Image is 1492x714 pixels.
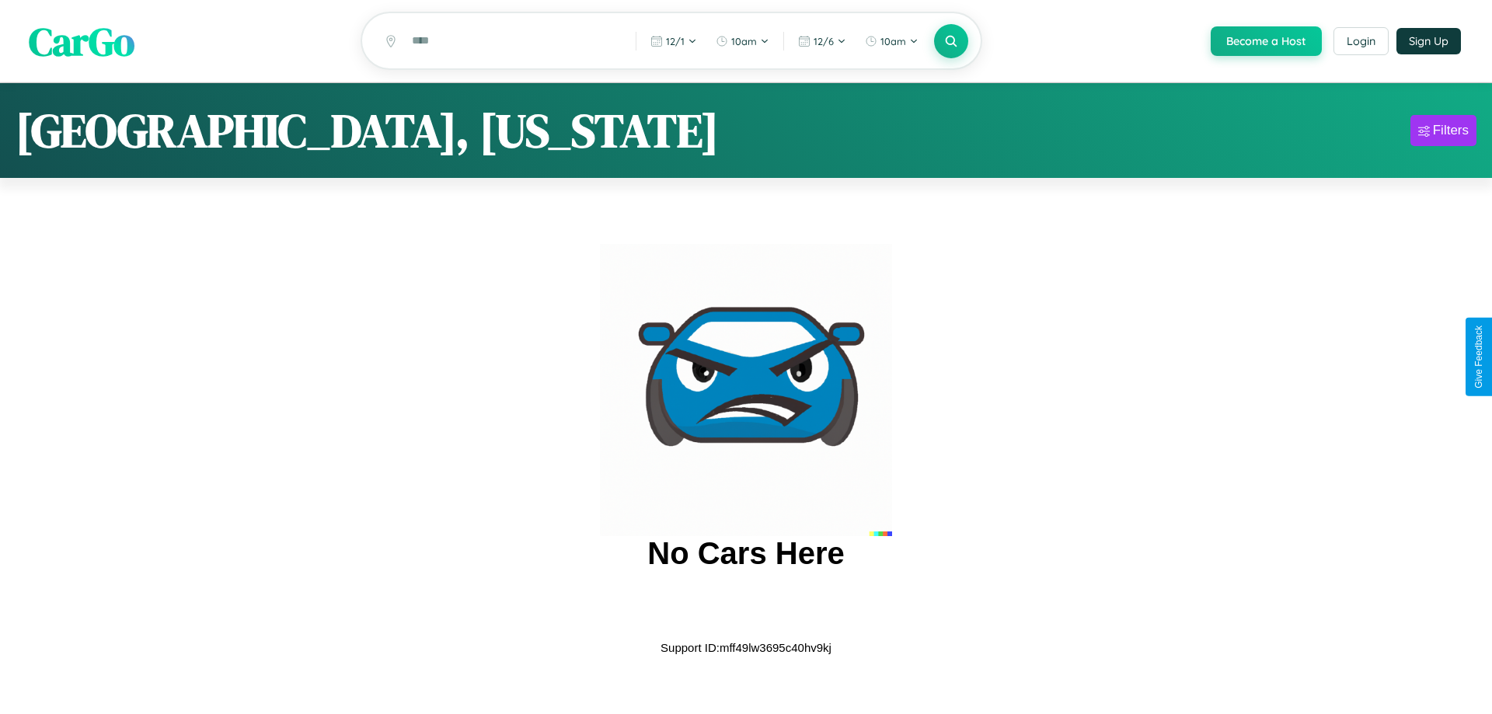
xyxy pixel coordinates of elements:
span: 10am [731,35,757,47]
span: 10am [880,35,906,47]
div: Filters [1433,123,1469,138]
button: Sign Up [1396,28,1461,54]
button: Filters [1410,115,1476,146]
button: Login [1333,27,1389,55]
span: 12 / 1 [666,35,685,47]
h1: [GEOGRAPHIC_DATA], [US_STATE] [16,99,719,162]
span: 12 / 6 [814,35,834,47]
div: Give Feedback [1473,326,1484,388]
button: 10am [708,29,777,54]
span: CarGo [29,14,134,68]
img: car [600,244,892,536]
button: 12/1 [643,29,705,54]
button: 12/6 [790,29,854,54]
p: Support ID: mff49lw3695c40hv9kj [661,637,831,658]
button: Become a Host [1211,26,1322,56]
h2: No Cars Here [647,536,844,571]
button: 10am [857,29,926,54]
